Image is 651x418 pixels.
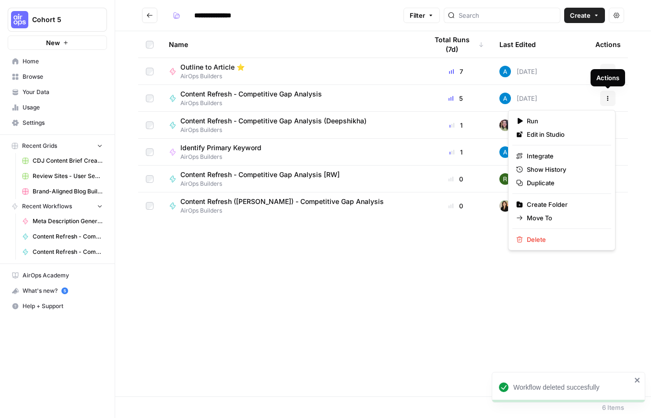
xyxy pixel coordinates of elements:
[33,172,103,180] span: Review Sites - User Sentiment Analysis & Content Refresh
[427,31,484,58] div: Total Runs (7d)
[570,11,591,20] span: Create
[18,214,107,229] a: Meta Description Generator ([PERSON_NAME])
[427,120,484,130] div: 1
[527,130,604,139] span: Edit in Studio
[499,146,511,158] img: o3cqybgnmipr355j8nz4zpq1mc6x
[8,115,107,131] a: Settings
[499,31,536,58] div: Last Edited
[23,57,103,66] span: Home
[8,268,107,283] a: AirOps Academy
[8,54,107,69] a: Home
[180,206,391,215] span: AirOps Builders
[23,88,103,96] span: Your Data
[33,187,103,196] span: Brand-Aligned Blog Builder ([PERSON_NAME])
[499,93,511,104] img: o3cqybgnmipr355j8nz4zpq1mc6x
[499,200,511,212] img: 9adtco2634y8we5lvor7ugv46f1l
[499,66,537,77] div: [DATE]
[180,153,269,161] span: AirOps Builders
[33,248,103,256] span: Content Refresh - Competitive Gap Analysis
[33,217,103,226] span: Meta Description Generator ([PERSON_NAME])
[602,403,624,412] div: 6 Items
[8,100,107,115] a: Usage
[8,284,107,298] div: What's new?
[527,116,604,126] span: Run
[22,142,57,150] span: Recent Grids
[8,199,107,214] button: Recent Workflows
[634,376,641,384] button: close
[180,99,330,107] span: AirOps Builders
[180,89,322,99] span: Content Refresh - Competitive Gap Analysis
[427,201,484,211] div: 0
[427,67,484,76] div: 7
[8,84,107,100] a: Your Data
[527,235,604,244] span: Delete
[8,69,107,84] a: Browse
[18,168,107,184] a: Review Sites - User Sentiment Analysis & Content Refresh
[499,173,537,185] div: [DATE]
[513,382,631,392] div: Workflow deleted succesfully
[499,146,537,158] div: [DATE]
[527,213,604,223] span: Move To
[63,288,66,293] text: 5
[8,139,107,153] button: Recent Grids
[169,116,412,134] a: Content Refresh - Competitive Gap Analysis (Deepshikha)AirOps Builders
[410,11,425,20] span: Filter
[8,8,107,32] button: Workspace: Cohort 5
[527,200,604,209] span: Create Folder
[169,143,412,161] a: Identify Primary KeywordAirOps Builders
[18,153,107,168] a: CDJ Content Brief Creation Grid
[180,116,367,126] span: Content Refresh - Competitive Gap Analysis (Deepshikha)
[180,197,384,206] span: Content Refresh ([PERSON_NAME]) - Competitive Gap Analysis
[23,103,103,112] span: Usage
[499,119,537,131] div: [DATE]
[499,173,511,185] img: e8w4pz3lxmrlyw9sq3pq0i0oe7m2
[8,299,107,314] button: Help + Support
[8,36,107,50] button: New
[18,229,107,244] a: Content Refresh - Competitive Gap Analysis [RW]
[564,8,605,23] button: Create
[180,126,374,134] span: AirOps Builders
[23,72,103,81] span: Browse
[527,151,604,161] span: Integrate
[459,11,556,20] input: Search
[169,62,412,81] a: Outline to Article ⭐️AirOps Builders
[169,31,412,58] div: Name
[23,271,103,280] span: AirOps Academy
[499,119,511,131] img: e6jku8bei7w65twbz9tngar3gsjq
[22,202,72,211] span: Recent Workflows
[33,232,103,241] span: Content Refresh - Competitive Gap Analysis [RW]
[499,200,537,212] div: [DATE]
[180,143,261,153] span: Identify Primary Keyword
[169,89,412,107] a: Content Refresh - Competitive Gap AnalysisAirOps Builders
[169,170,412,188] a: Content Refresh - Competitive Gap Analysis [RW]AirOps Builders
[32,15,90,24] span: Cohort 5
[8,283,107,299] button: What's new? 5
[595,31,621,58] div: Actions
[23,119,103,127] span: Settings
[11,11,28,28] img: Cohort 5 Logo
[427,174,484,184] div: 0
[403,8,440,23] button: Filter
[180,179,347,188] span: AirOps Builders
[23,302,103,311] span: Help + Support
[46,38,60,48] span: New
[499,93,537,104] div: [DATE]
[180,170,340,179] span: Content Refresh - Competitive Gap Analysis [RW]
[499,66,511,77] img: o3cqybgnmipr355j8nz4zpq1mc6x
[527,165,604,174] span: Show History
[180,62,245,72] span: Outline to Article ⭐️
[527,178,604,188] span: Duplicate
[61,287,68,294] a: 5
[169,197,412,215] a: Content Refresh ([PERSON_NAME]) - Competitive Gap AnalysisAirOps Builders
[427,147,484,157] div: 1
[18,184,107,199] a: Brand-Aligned Blog Builder ([PERSON_NAME])
[427,94,484,103] div: 5
[142,8,157,23] button: Go back
[33,156,103,165] span: CDJ Content Brief Creation Grid
[18,244,107,260] a: Content Refresh - Competitive Gap Analysis
[180,72,252,81] span: AirOps Builders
